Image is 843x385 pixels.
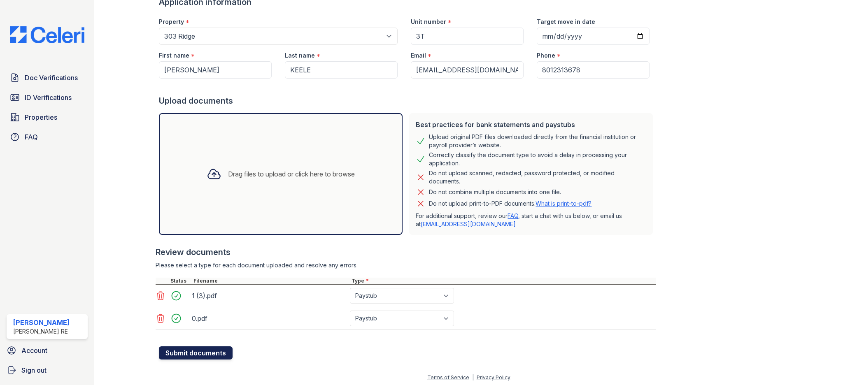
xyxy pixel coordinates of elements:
span: Sign out [21,365,47,375]
span: FAQ [25,132,38,142]
div: Upload documents [159,95,656,107]
a: [EMAIL_ADDRESS][DOMAIN_NAME] [421,220,516,227]
img: CE_Logo_Blue-a8612792a0a2168367f1c8372b55b34899dd931a85d93a1a3d3e32e68fde9ad4.png [3,26,91,43]
div: Upload original PDF files downloaded directly from the financial institution or payroll provider’... [429,133,646,149]
a: Properties [7,109,88,125]
button: Submit documents [159,346,233,359]
div: Status [169,278,192,284]
div: Type [350,278,656,284]
div: 1 (3).pdf [192,289,347,302]
label: Unit number [411,18,446,26]
div: Drag files to upload or click here to browse [228,169,355,179]
span: Account [21,346,47,355]
a: What is print-to-pdf? [536,200,591,207]
div: Best practices for bank statements and paystubs [416,120,646,130]
div: [PERSON_NAME] RE [13,327,70,336]
div: Filename [192,278,350,284]
a: Doc Verifications [7,70,88,86]
a: Privacy Policy [477,374,510,380]
div: Correctly classify the document type to avoid a delay in processing your application. [429,151,646,167]
a: Account [3,342,91,359]
label: Property [159,18,184,26]
p: For additional support, review our , start a chat with us below, or email us at [416,212,646,228]
a: Sign out [3,362,91,378]
label: Email [411,51,426,60]
div: Do not upload scanned, redacted, password protected, or modified documents. [429,169,646,186]
div: Review documents [156,246,656,258]
div: | [472,374,474,380]
div: [PERSON_NAME] [13,318,70,327]
div: Do not combine multiple documents into one file. [429,187,561,197]
a: ID Verifications [7,89,88,106]
div: 0.pdf [192,312,347,325]
p: Do not upload print-to-PDF documents. [429,199,591,208]
div: Please select a type for each document uploaded and resolve any errors. [156,261,656,269]
a: FAQ [508,212,518,219]
label: Target move in date [537,18,595,26]
a: FAQ [7,129,88,145]
label: Phone [537,51,555,60]
label: First name [159,51,189,60]
label: Last name [285,51,315,60]
span: Doc Verifications [25,73,78,83]
a: Terms of Service [427,374,469,380]
span: ID Verifications [25,93,72,102]
span: Properties [25,112,57,122]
